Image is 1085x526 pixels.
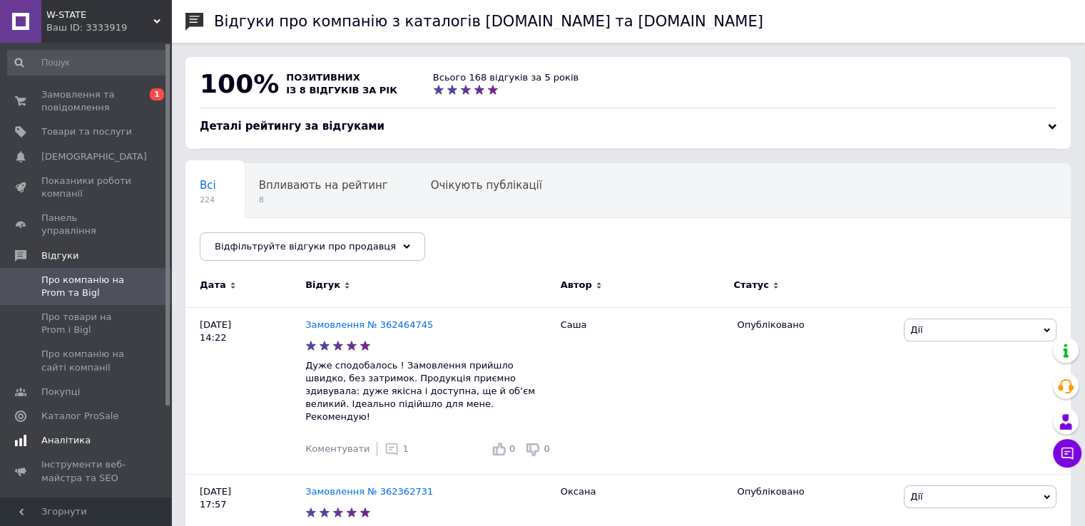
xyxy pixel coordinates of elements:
div: Всього 168 відгуків за 5 років [433,71,579,84]
span: Всі [200,179,216,192]
span: 1 [150,88,164,100]
p: Дуже сподобалось ! Замовлення прийшло швидко, без затримок. Продукція приємно здивувала: дуже які... [305,359,554,424]
span: Опубліковані без комен... [200,233,345,246]
span: із 8 відгуків за рік [286,85,397,96]
div: Опубліковано [737,485,893,498]
span: Статус [733,279,769,292]
span: 1 [402,443,408,454]
span: Очікують публікації [431,179,542,192]
span: Аналітика [41,434,91,447]
div: Ваш ID: 3333919 [46,21,171,34]
span: Коментувати [305,443,370,454]
span: Автор [561,279,592,292]
span: Про компанію на Prom та Bigl [41,274,132,299]
span: Дії [910,491,922,502]
span: Дії [910,324,922,335]
div: Коментувати [305,443,370,455]
span: Деталі рейтингу за відгуками [200,120,384,133]
h1: Відгуки про компанію з каталогів [DOMAIN_NAME] та [DOMAIN_NAME] [214,13,763,30]
span: Відгуки [41,249,78,262]
button: Чат з покупцем [1053,439,1081,468]
a: Замовлення № 362464745 [305,319,433,330]
div: [DATE] 14:22 [185,307,305,474]
span: Про компанію на сайті компанії [41,348,132,373]
div: Деталі рейтингу за відгуками [200,119,1056,134]
span: Інструменти веб-майстра та SEO [41,458,132,484]
div: Опубліковані без коментаря [185,218,373,272]
div: 1 [384,442,408,456]
span: Впливають на рейтинг [259,179,388,192]
span: 0 [509,443,515,454]
span: W-STATE [46,9,153,21]
span: Панель управління [41,212,132,237]
span: Показники роботи компанії [41,175,132,200]
span: Замовлення та повідомлення [41,88,132,114]
span: Дата [200,279,226,292]
span: Відфільтруйте відгуки про продавця [215,241,396,252]
span: [DEMOGRAPHIC_DATA] [41,150,147,163]
span: позитивних [286,72,360,83]
span: Товари та послуги [41,125,132,138]
span: Каталог ProSale [41,410,118,423]
span: 224 [200,195,216,205]
a: Замовлення № 362362731 [305,486,433,497]
span: Про товари на Prom і Bigl [41,311,132,336]
input: Пошук [7,50,168,76]
span: Покупці [41,386,80,398]
div: Опубліковано [737,319,893,331]
span: Управління сайтом [41,496,132,522]
span: 100% [200,69,279,98]
span: 8 [259,195,388,205]
span: 0 [544,443,549,454]
div: Саша [554,307,730,474]
span: Відгук [305,279,340,292]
